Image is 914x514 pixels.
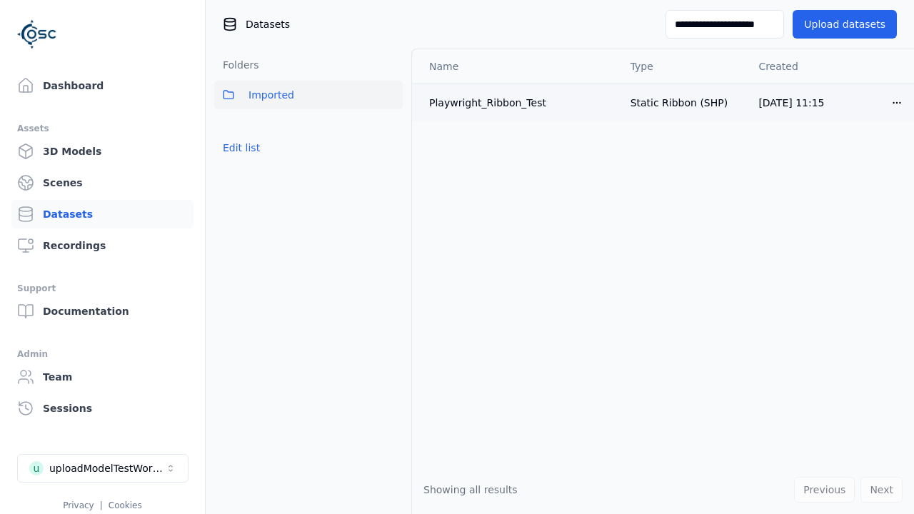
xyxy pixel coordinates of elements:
[17,280,188,297] div: Support
[747,49,880,84] th: Created
[412,49,619,84] th: Name
[619,84,748,121] td: Static Ribbon (SHP)
[758,97,824,109] span: [DATE] 11:15
[100,500,103,510] span: |
[11,231,194,260] a: Recordings
[17,454,189,483] button: Select a workspace
[11,71,194,100] a: Dashboard
[11,200,194,228] a: Datasets
[11,363,194,391] a: Team
[619,49,748,84] th: Type
[11,297,194,326] a: Documentation
[248,86,294,104] span: Imported
[214,135,268,161] button: Edit list
[17,346,188,363] div: Admin
[214,81,403,109] button: Imported
[246,17,290,31] span: Datasets
[17,120,188,137] div: Assets
[109,500,142,510] a: Cookies
[423,484,518,495] span: Showing all results
[11,137,194,166] a: 3D Models
[793,10,897,39] button: Upload datasets
[214,58,259,72] h3: Folders
[49,461,165,475] div: uploadModelTestWorkspace
[63,500,94,510] a: Privacy
[11,168,194,197] a: Scenes
[429,96,608,110] div: Playwright_Ribbon_Test
[17,14,57,54] img: Logo
[29,461,44,475] div: u
[11,394,194,423] a: Sessions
